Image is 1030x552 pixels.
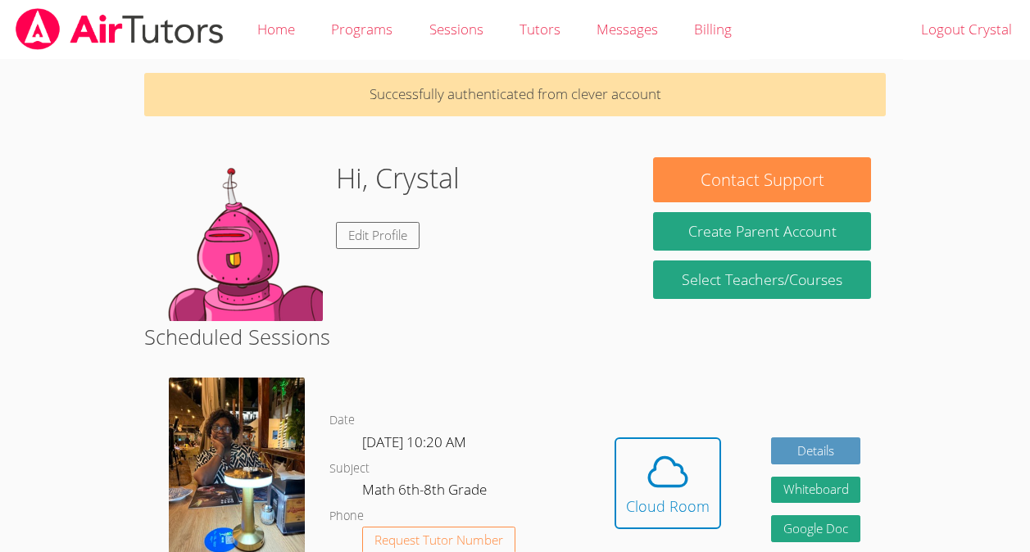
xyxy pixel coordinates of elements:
[362,432,466,451] span: [DATE] 10:20 AM
[14,8,225,50] img: airtutors_banner-c4298cdbf04f3fff15de1276eac7730deb9818008684d7c2e4769d2f7ddbe033.png
[144,73,886,116] p: Successfully authenticated from clever account
[771,437,861,464] a: Details
[771,477,861,504] button: Whiteboard
[362,478,490,506] dd: Math 6th-8th Grade
[597,20,658,38] span: Messages
[615,437,721,529] button: Cloud Room
[144,321,886,352] h2: Scheduled Sessions
[159,157,323,321] img: default.png
[653,212,870,251] button: Create Parent Account
[329,459,370,479] dt: Subject
[336,157,460,199] h1: Hi, Crystal
[626,495,710,518] div: Cloud Room
[653,260,870,299] a: Select Teachers/Courses
[374,534,503,546] span: Request Tutor Number
[329,410,355,431] dt: Date
[771,515,861,542] a: Google Doc
[653,157,870,202] button: Contact Support
[329,506,364,527] dt: Phone
[336,222,420,249] a: Edit Profile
